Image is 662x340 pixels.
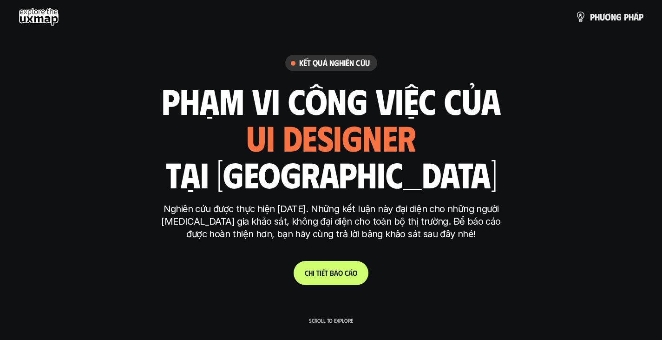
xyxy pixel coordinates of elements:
span: á [348,268,353,277]
span: h [629,12,634,22]
span: c [345,268,348,277]
span: ư [600,12,605,22]
span: p [639,12,643,22]
span: n [611,12,616,22]
span: t [316,268,320,277]
span: h [595,12,600,22]
span: ế [321,268,325,277]
h1: phạm vi công việc của [162,81,501,120]
span: o [353,268,357,277]
h1: tại [GEOGRAPHIC_DATA] [165,154,497,193]
span: á [334,268,338,277]
p: Scroll to explore [309,317,353,324]
h6: Kết quả nghiên cứu [299,58,370,68]
span: p [624,12,629,22]
span: o [338,268,343,277]
span: C [305,268,308,277]
span: i [313,268,315,277]
span: á [634,12,639,22]
span: g [616,12,622,22]
span: b [330,268,334,277]
a: phươngpháp [575,7,643,26]
span: p [590,12,595,22]
span: h [308,268,313,277]
a: Chitiếtbáocáo [294,261,368,285]
span: i [320,268,321,277]
span: ơ [605,12,611,22]
span: t [325,268,328,277]
p: Nghiên cứu được thực hiện [DATE]. Những kết luận này đại diện cho những người [MEDICAL_DATA] gia ... [157,203,505,240]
